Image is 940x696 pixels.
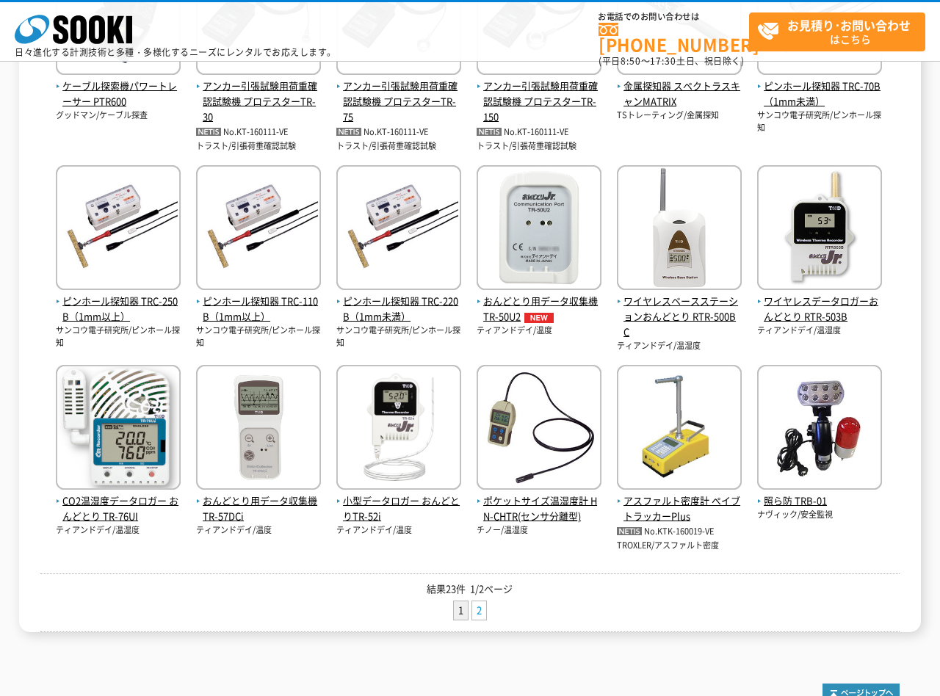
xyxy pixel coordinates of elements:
[617,340,742,352] p: ティアンドデイ/温湿度
[196,493,321,524] span: おんどとり用データ収集機 TR-57DCi
[757,509,882,521] p: ナヴィック/安全監視
[617,365,742,493] img: ぺイブトラッカーPlus
[617,294,742,339] span: ワイヤレスベースステーションおんどとり RTR-500BC
[336,493,461,524] span: 小型データロガー おんどとりTR-52i
[196,165,321,294] img: TRC-110B（1mm以上）
[749,12,925,51] a: お見積り･お問い合わせはこちら
[757,109,882,134] p: サンコウ電子研究所/ピンホール探知
[521,313,557,323] img: NEW
[336,165,461,294] img: TRC-220B（1mm未満）
[56,493,181,524] span: CO2温湿度データロガー おんどとり TR-76UI
[56,524,181,537] p: ティアンドデイ/温湿度
[757,165,882,294] img: RTR-503B
[56,325,181,349] p: サンコウ電子研究所/ピンホール探知
[56,79,181,109] span: ケーブル探索機パワートレーサー PTR600
[477,365,601,493] img: HN-CHTR(センサ分離型)
[617,524,742,540] p: No.KTK-160019-VE
[56,165,181,294] img: TRC-250B（1mm以上）
[56,479,181,524] a: CO2温湿度データロガー おんどとり TR-76UI
[196,365,321,493] img: TR-57DCi
[599,12,749,21] span: お電話でのお問い合わせは
[196,325,321,349] p: サンコウ電子研究所/ピンホール探知
[617,79,742,109] span: 金属探知器 スペクトラスキャンMATRIX
[757,365,882,493] img: TRB-01
[617,109,742,122] p: TSトレーティング/金属探知
[477,479,601,524] a: ポケットサイズ温湿度計 HN-CHTR(センサ分離型)
[757,64,882,109] a: ピンホール探知器 TRC-70B（1mm未満）
[336,294,461,325] span: ピンホール探知器 TRC-220B（1mm未満）
[477,279,601,325] a: おんどとり用データ収集機 TR-50U2NEW
[336,479,461,524] a: 小型データロガー おんどとりTR-52i
[617,540,742,552] p: TROXLER/アスファルト密度
[757,479,882,510] a: 照ら防 TRB-01
[336,365,461,493] img: おんどとりTR-52i
[599,54,744,68] span: (平日 ～ 土日、祝日除く)
[477,79,601,124] span: アンカー引張試験用荷重確認試験機 プロテスターTR-150
[453,601,469,620] li: 1
[40,581,900,597] p: 結果23件 1/2ページ
[56,64,181,109] a: ケーブル探索機パワートレーサー PTR600
[56,365,181,493] img: TR-76UI
[196,125,321,140] p: No.KT-160111-VE
[477,294,601,325] span: おんどとり用データ収集機 TR-50U2
[477,64,601,125] a: アンカー引張試験用荷重確認試験機 プロテスターTR-150
[477,493,601,524] span: ポケットサイズ温湿度計 HN-CHTR(センサ分離型)
[617,479,742,524] a: アスファルト密度計 ぺイブトラッカーPlus
[477,325,601,337] p: ティアンドデイ/温度
[617,493,742,524] span: アスファルト密度計 ぺイブトラッカーPlus
[336,140,461,153] p: トラスト/引張荷重確認試験
[617,64,742,109] a: 金属探知器 スペクトラスキャンMATRIX
[336,325,461,349] p: サンコウ電子研究所/ピンホール探知
[336,125,461,140] p: No.KT-160111-VE
[757,493,882,509] span: 照ら防 TRB-01
[757,294,882,325] span: ワイヤレスデータロガーおんどとり RTR-503B
[757,325,882,337] p: ティアンドデイ/温湿度
[336,279,461,325] a: ピンホール探知器 TRC-220B（1mm未満）
[336,524,461,537] p: ティアンドデイ/温度
[56,279,181,325] a: ピンホール探知器 TRC-250B（1mm以上）
[196,524,321,537] p: ティアンドデイ/温度
[757,79,882,109] span: ピンホール探知器 TRC-70B（1mm未満）
[56,109,181,122] p: グッドマン/ケーブル探査
[757,13,925,50] span: はこちら
[196,279,321,325] a: ピンホール探知器 TRC-110B（1mm以上）
[336,64,461,125] a: アンカー引張試験用荷重確認試験機 プロテスターTR-75
[787,16,911,34] strong: お見積り･お問い合わせ
[477,125,601,140] p: No.KT-160111-VE
[196,140,321,153] p: トラスト/引張荷重確認試験
[757,279,882,325] a: ワイヤレスデータロガーおんどとり RTR-503B
[650,54,676,68] span: 17:30
[196,64,321,125] a: アンカー引張試験用荷重確認試験機 プロテスターTR-30
[472,601,486,620] a: 2
[196,479,321,524] a: おんどとり用データ収集機 TR-57DCi
[196,79,321,124] span: アンカー引張試験用荷重確認試験機 プロテスターTR-30
[15,48,336,57] p: 日々進化する計測技術と多種・多様化するニーズにレンタルでお応えします。
[56,294,181,325] span: ピンホール探知器 TRC-250B（1mm以上）
[196,294,321,325] span: ピンホール探知器 TRC-110B（1mm以上）
[617,279,742,340] a: ワイヤレスベースステーションおんどとり RTR-500BC
[621,54,641,68] span: 8:50
[477,524,601,537] p: チノー/温湿度
[599,23,749,53] a: [PHONE_NUMBER]
[477,165,601,294] img: TR-50U2
[477,140,601,153] p: トラスト/引張荷重確認試験
[336,79,461,124] span: アンカー引張試験用荷重確認試験機 プロテスターTR-75
[617,165,742,294] img: RTR-500BC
